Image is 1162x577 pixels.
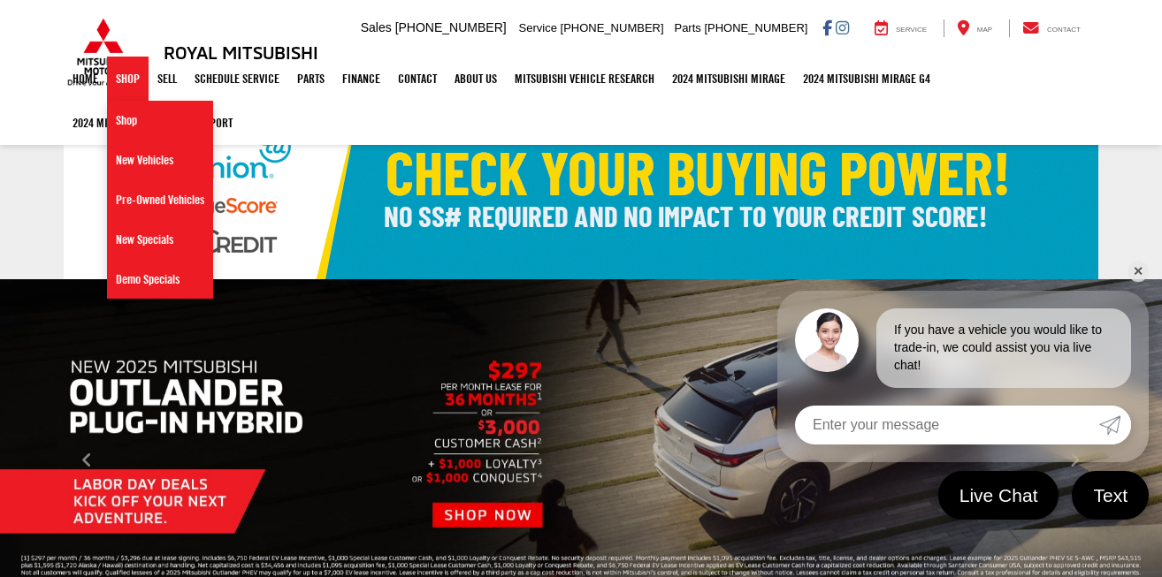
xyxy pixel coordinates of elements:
[64,101,241,145] a: 2024 Mitsubishi Outlander SPORT
[951,483,1047,507] span: Live Chat
[519,21,557,34] span: Service
[1009,19,1094,37] a: Contact
[107,101,213,140] a: Shop
[395,20,507,34] span: [PHONE_NUMBER]
[164,42,318,62] h3: Royal Mitsubishi
[389,57,446,101] a: Contact
[674,21,700,34] span: Parts
[107,220,213,260] a: New Specials
[1072,471,1149,520] a: Text
[977,26,992,34] span: Map
[333,57,389,101] a: Finance
[186,57,288,101] a: Schedule Service: Opens in a new tab
[836,20,849,34] a: Instagram: Click to visit our Instagram page
[107,180,213,220] a: Pre-Owned Vehicles
[288,57,333,101] a: Parts: Opens in a new tab
[822,20,832,34] a: Facebook: Click to visit our Facebook page
[896,26,927,34] span: Service
[107,260,213,299] a: Demo Specials
[794,57,939,101] a: 2024 Mitsubishi Mirage G4
[1084,483,1136,507] span: Text
[1099,406,1131,444] a: Submit
[704,21,807,34] span: [PHONE_NUMBER]
[795,406,1099,444] input: Enter your message
[107,140,213,180] a: New Vehicles
[1047,26,1081,34] span: Contact
[795,308,859,372] img: Agent profile photo
[861,19,940,37] a: Service
[64,18,143,87] img: Mitsubishi
[561,21,664,34] span: [PHONE_NUMBER]
[64,102,1098,279] img: Check Your Buying Power
[107,57,149,101] a: Shop
[944,19,1005,37] a: Map
[64,57,107,101] a: Home
[876,308,1131,388] div: If you have a vehicle you would like to trade-in, we could assist you via live chat!
[361,20,392,34] span: Sales
[446,57,506,101] a: About Us
[663,57,794,101] a: 2024 Mitsubishi Mirage
[938,471,1059,520] a: Live Chat
[149,57,186,101] a: Sell
[506,57,663,101] a: Mitsubishi Vehicle Research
